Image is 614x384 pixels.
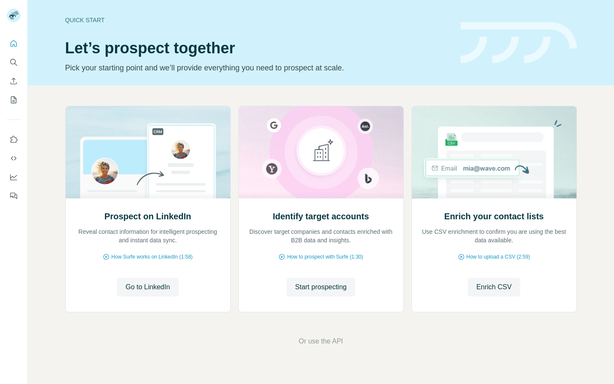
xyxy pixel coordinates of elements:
button: Feedback [7,188,20,204]
button: Dashboard [7,169,20,185]
h2: Prospect on LinkedIn [104,210,191,222]
span: How to upload a CSV (2:59) [466,253,530,261]
h2: Enrich your contact lists [444,210,544,222]
button: Use Surfe API [7,151,20,166]
button: Go to LinkedIn [117,278,178,297]
button: Enrich CSV [468,278,520,297]
button: My lists [7,92,20,108]
p: Pick your starting point and we’ll provide everything you need to prospect at scale. [65,62,450,74]
span: Enrich CSV [476,282,512,292]
button: Quick start [7,36,20,51]
p: Reveal contact information for intelligent prospecting and instant data sync. [74,227,222,244]
button: Start prospecting [287,278,355,297]
span: Start prospecting [295,282,347,292]
img: banner [460,22,577,64]
p: Use CSV enrichment to confirm you are using the best data available. [420,227,568,244]
button: Use Surfe on LinkedIn [7,132,20,147]
h2: Identify target accounts [273,210,369,222]
h1: Let’s prospect together [65,40,450,57]
img: Prospect on LinkedIn [65,106,231,198]
span: How to prospect with Surfe (1:30) [287,253,363,261]
button: Enrich CSV [7,73,20,89]
span: How Surfe works on LinkedIn (1:58) [111,253,193,261]
p: Discover target companies and contacts enriched with B2B data and insights. [247,227,395,244]
div: Quick start [65,16,450,24]
span: Go to LinkedIn [125,282,170,292]
button: Search [7,55,20,70]
img: Enrich your contact lists [411,106,577,198]
img: Identify target accounts [238,106,404,198]
button: Or use the API [298,336,343,346]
